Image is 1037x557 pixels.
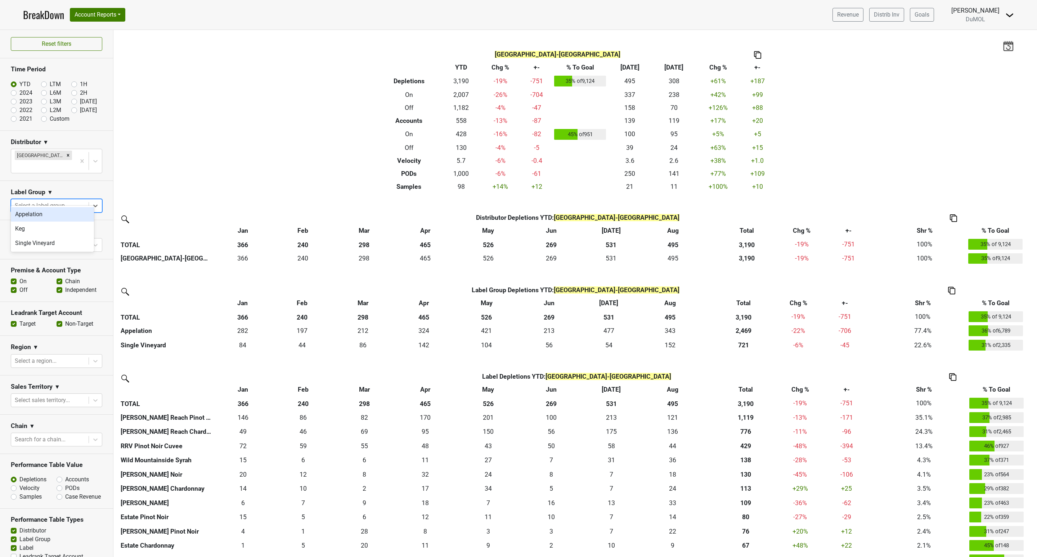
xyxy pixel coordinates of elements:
[11,207,94,222] div: Appelation
[554,286,679,294] span: [GEOGRAPHIC_DATA]-[GEOGRAPHIC_DATA]
[608,180,652,193] td: 21
[701,338,785,352] th: 720.965
[554,214,679,221] span: [GEOGRAPHIC_DATA]-[GEOGRAPHIC_DATA]
[521,141,552,154] td: -5
[376,180,443,193] th: Samples
[19,484,40,493] label: Velocity
[394,309,453,324] th: 465
[273,383,333,396] th: Feb: activate to sort column ascending
[883,251,966,266] td: 100%
[443,180,480,193] td: 98
[652,88,696,101] td: 238
[641,251,705,266] td: 495
[521,114,552,127] td: -87
[376,74,443,88] th: Depletions
[395,396,455,411] th: 465
[273,237,332,251] th: 240
[696,101,740,114] td: +126 %
[70,8,125,22] button: Account Reports
[119,338,213,352] th: Single Vineyard
[740,127,775,142] td: +5
[740,88,775,101] td: +99
[813,396,880,411] td: -751
[608,127,652,142] td: 100
[11,383,53,391] h3: Sales Territory
[521,154,552,167] td: -0.4
[333,383,395,396] th: Mar: activate to sort column ascending
[11,66,102,73] h3: Time Period
[376,114,443,127] th: Accounts
[376,154,443,167] th: Velocity
[19,544,33,552] label: Label
[19,115,32,123] label: 2021
[119,383,213,396] th: &nbsp;: activate to sort column ascending
[272,338,332,352] td: 43.5
[443,154,480,167] td: 5.7
[789,251,815,266] td: -19 %
[332,309,394,324] th: 298
[273,370,880,383] th: Label Depletions YTD :
[701,324,785,338] th: 2468.638
[29,422,35,431] span: ▼
[80,80,87,89] label: 1H
[213,338,272,352] td: 83.5
[64,151,72,160] div: Remove Monterey-CA
[608,167,652,180] td: 250
[213,251,273,266] td: 365.7
[454,297,520,309] th: May: activate to sort column ascending
[638,309,701,324] th: 495
[910,8,934,22] a: Goals
[395,251,455,266] td: 465.334
[951,6,1000,15] div: [PERSON_NAME]
[608,61,652,74] th: [DATE]
[480,74,521,88] td: -19 %
[394,338,453,352] td: 141.5
[696,127,740,142] td: +5 %
[11,138,41,146] h3: Distributor
[839,313,851,320] span: -751
[213,297,272,309] th: Jan: activate to sort column ascending
[272,309,332,324] th: 240
[11,236,94,250] div: Single Vineyard
[333,224,395,237] th: Mar: activate to sort column ascending
[642,383,704,396] th: Aug: activate to sort column ascending
[273,224,332,237] th: Feb: activate to sort column ascending
[740,101,775,114] td: +88
[696,154,740,167] td: +38 %
[11,343,31,351] h3: Region
[608,74,652,88] td: 495
[332,338,394,352] td: 86.3
[652,167,696,180] td: 141
[581,251,641,266] td: 531.336
[273,396,333,411] th: 240
[335,254,394,263] div: 298
[813,383,880,396] th: +-: activate to sort column ascending
[394,297,453,309] th: Apr: activate to sort column ascending
[523,254,580,263] div: 269
[443,127,480,142] td: 428
[480,88,521,101] td: -26 %
[968,383,1025,396] th: % To Goal: activate to sort column ascending
[740,167,775,180] td: +109
[520,297,579,309] th: Jun: activate to sort column ascending
[579,324,638,338] td: 477.003
[696,61,740,74] th: Chg %
[521,251,581,266] td: 268.668
[376,88,443,101] th: On
[119,237,213,251] th: TOTAL
[272,297,332,309] th: Feb: activate to sort column ascending
[80,97,97,106] label: [DATE]
[15,151,64,160] div: [GEOGRAPHIC_DATA]-[GEOGRAPHIC_DATA]
[480,167,521,180] td: -6 %
[65,493,101,501] label: Case Revenue
[521,61,552,74] th: +-
[272,324,332,338] td: 196.6
[704,396,787,411] th: 3,190
[785,297,811,309] th: Chg %: activate to sort column ascending
[740,141,775,154] td: +15
[696,88,740,101] td: +42 %
[643,254,702,263] div: 495
[966,224,1024,237] th: % To Goal: activate to sort column ascending
[396,340,452,350] div: 142
[11,222,94,236] div: Keg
